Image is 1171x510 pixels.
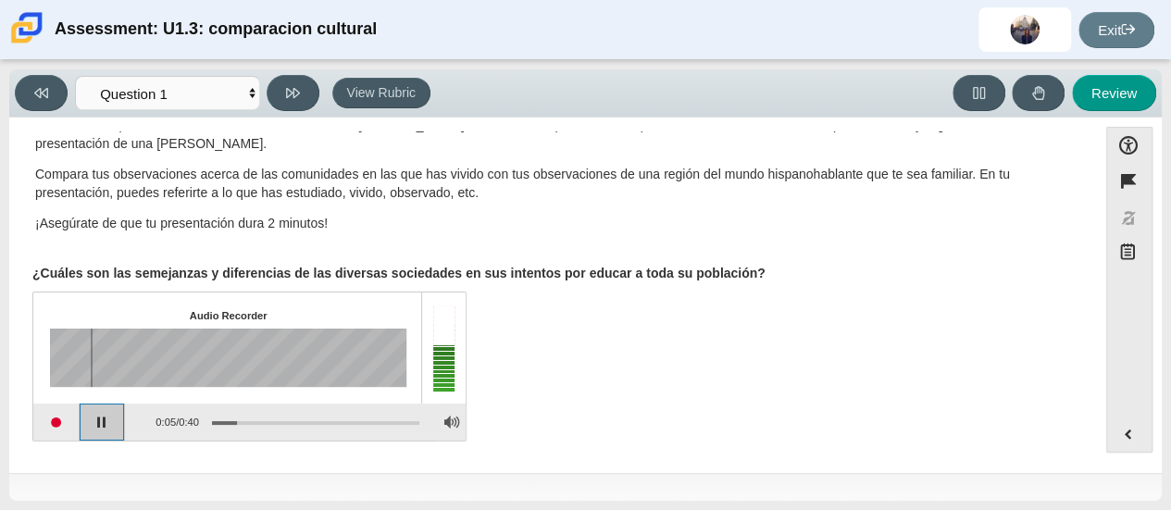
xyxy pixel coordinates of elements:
[1107,417,1152,452] button: Expand menu. Displays the button labels.
[156,416,176,429] span: 0:05
[35,117,1071,153] p: Vas a dar una presentación oral sobre un tema cultural. [PERSON_NAME] mostrar tu comprensión de a...
[7,8,46,47] img: Carmen School of Science & Technology
[1012,75,1065,111] button: Raise Your Hand
[1072,75,1156,111] button: Review
[190,309,268,324] div: Audio Recorder
[212,421,419,425] div: Progress
[33,404,80,441] button: Start recording
[7,34,46,50] a: Carmen School of Science & Technology
[176,416,179,429] span: /
[437,404,466,441] button: Adjust Volume
[32,265,766,281] b: ¿Cuáles son las semejanzas y diferencias de las diversas sociedades en sus intentos por educar a ...
[1106,163,1152,199] button: Flag item
[332,78,430,109] button: View Rubric
[1106,200,1152,236] button: Toggle response masking
[179,416,199,429] span: 0:40
[35,166,1071,202] p: Compara tus observaciones acerca de las comunidades en las que has vivido con tus observaciones d...
[50,329,406,387] canvas: Sound waves
[55,7,377,52] div: Assessment: U1.3: comparacion cultural
[80,404,126,441] button: Pause playback
[1078,12,1154,48] a: Exit
[35,215,1071,233] p: ¡Asegúrate de que tu presentación dura 2 minutos!
[19,127,1088,466] div: Assessment items
[1106,236,1152,274] button: Notepad
[1106,127,1152,163] button: Open Accessibility Menu
[1010,15,1040,44] img: britta.barnhart.NdZ84j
